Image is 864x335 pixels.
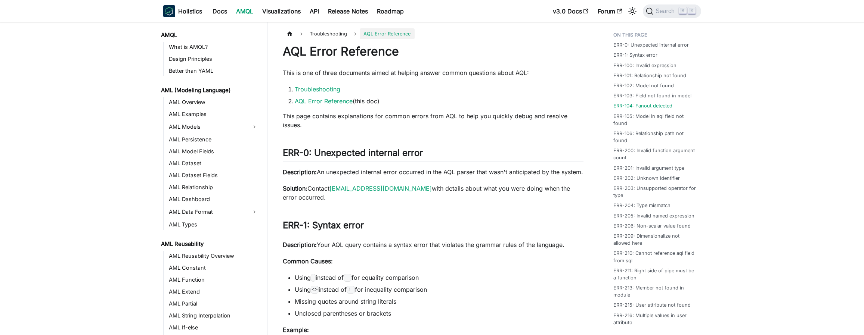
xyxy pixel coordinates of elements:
[613,62,676,69] a: ERR-100: Invalid expression
[167,109,261,119] a: AML Examples
[159,30,261,40] a: AMQL
[613,51,657,59] a: ERR-1: Syntax error
[248,121,261,133] button: Expand sidebar category 'AML Models'
[613,185,697,199] a: ERR-203: Unsupported operator for type
[372,5,408,17] a: Roadmap
[613,222,691,229] a: ERR-206: Non-scalar value found
[613,130,697,144] a: ERR-106: Relationship path not found
[613,250,697,264] a: ERR-210: Cannot reference aql field from sql
[167,298,261,309] a: AML Partial
[283,241,317,248] strong: Description:
[283,257,333,265] strong: Common Causes:
[613,232,697,247] a: ERR-209: Dimensionalize not allowed here
[311,286,319,293] code: <>
[283,44,583,59] h1: AQL Error Reference
[311,274,316,281] code: =
[626,5,638,17] button: Switch between dark and light mode (currently light mode)
[653,8,679,15] span: Search
[593,5,626,17] a: Forum
[613,267,697,281] a: ERR-211: Right side of pipe must be a function
[283,68,583,77] p: This is one of three documents aimed at helping answer common questions about AQL:
[679,7,687,14] kbd: ⌘
[613,82,674,89] a: ERR-102: Model not found
[159,85,261,96] a: AML (Modeling Language)
[613,113,697,127] a: ERR-105: Model in aql field not found
[178,7,202,16] b: Holistics
[360,28,414,39] span: AQL Error Reference
[613,175,680,182] a: ERR-202: Unknown identifier
[613,202,671,209] a: ERR-204: Type mismatch
[323,5,372,17] a: Release Notes
[295,309,583,318] li: Unclosed parentheses or brackets
[613,92,691,99] a: ERR-103: Field not found in model
[167,182,261,192] a: AML Relationship
[167,310,261,321] a: AML String Interpolation
[613,212,694,219] a: ERR-205: Invalid named expression
[613,284,697,298] a: ERR-213: Member not found in module
[167,97,261,107] a: AML Overview
[283,185,307,192] strong: Solution:
[613,102,672,109] a: ERR-104: Fanout detected
[167,134,261,145] a: AML Persistence
[283,112,583,129] p: This page contains explanations for common errors from AQL to help you quickly debug and resolve ...
[283,184,583,202] p: Contact with details about what you were doing when the error occurred.
[167,54,261,64] a: Design Principles
[208,5,232,17] a: Docs
[159,239,261,249] a: AML Reusability
[156,22,268,335] nav: Docs sidebar
[167,206,248,218] a: AML Data Format
[232,5,258,17] a: AMQL
[295,85,340,93] a: Troubleshooting
[329,185,432,192] a: [EMAIL_ADDRESS][DOMAIN_NAME]
[167,170,261,181] a: AML Dataset Fields
[167,121,248,133] a: AML Models
[283,167,583,176] p: An unexpected internal error occurred in the AQL parser that wasn't anticipated by the system.
[283,240,583,249] p: Your AQL query contains a syntax error that violates the grammar rules of the language.
[295,97,583,106] li: (this doc)
[643,4,701,18] button: Search (Command+K)
[167,287,261,297] a: AML Extend
[548,5,593,17] a: v3.0 Docs
[613,147,697,161] a: ERR-200: Invalid function argument count
[167,251,261,261] a: AML Reusability Overview
[167,263,261,273] a: AML Constant
[258,5,305,17] a: Visualizations
[295,273,583,282] li: Using instead of for equality comparison
[167,322,261,333] a: AML If-else
[347,286,355,293] code: !=
[613,72,686,79] a: ERR-101: Relationship not found
[167,158,261,169] a: AML Dataset
[283,168,317,176] strong: Description:
[283,147,583,162] h2: ERR-0: Unexpected internal error
[613,165,684,172] a: ERR-201: Invalid argument type
[163,5,175,17] img: Holistics
[167,42,261,52] a: What is AMQL?
[305,5,323,17] a: API
[248,206,261,218] button: Expand sidebar category 'AML Data Format'
[295,297,583,306] li: Missing quotes around string literals
[167,194,261,204] a: AML Dashboard
[613,312,697,326] a: ERR-216: Multiple values in user attribute
[167,66,261,76] a: Better than YAML
[613,41,689,48] a: ERR-0: Unexpected internal error
[688,7,696,14] kbd: K
[295,285,583,294] li: Using instead of for inequality comparison
[167,146,261,157] a: AML Model Fields
[283,28,583,39] nav: Breadcrumbs
[167,275,261,285] a: AML Function
[613,301,691,309] a: ERR-215: User attribute not found
[295,97,353,105] a: AQL Error Reference
[167,219,261,230] a: AML Types
[163,5,202,17] a: HolisticsHolistics
[306,28,351,39] span: Troubleshooting
[344,274,352,281] code: ==
[283,28,297,39] a: Home page
[283,326,309,334] strong: Example:
[283,220,583,234] h2: ERR-1: Syntax error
